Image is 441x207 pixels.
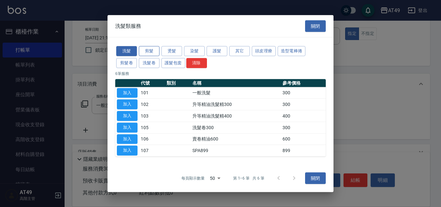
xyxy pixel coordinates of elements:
[186,58,207,68] button: 清除
[139,98,165,110] td: 102
[191,110,281,122] td: 升等精油洗髮精400
[191,98,281,110] td: 升等精油洗髮精300
[139,133,165,145] td: 106
[191,87,281,99] td: 一般洗髮
[281,110,326,122] td: 400
[184,46,205,56] button: 染髮
[117,99,138,109] button: 加入
[117,88,138,98] button: 加入
[139,79,165,87] th: 代號
[161,58,185,68] button: 護髮包套
[305,172,326,184] button: 關閉
[191,133,281,145] td: 賣卷精油600
[139,110,165,122] td: 103
[117,134,138,144] button: 加入
[191,79,281,87] th: 名稱
[252,46,276,56] button: 頭皮理療
[281,79,326,87] th: 參考價格
[116,46,137,56] button: 洗髮
[117,111,138,121] button: 加入
[161,46,182,56] button: 燙髮
[229,46,250,56] button: 其它
[281,145,326,156] td: 899
[281,98,326,110] td: 300
[116,58,137,68] button: 剪髮卷
[281,133,326,145] td: 600
[117,122,138,132] button: 加入
[191,122,281,133] td: 洗髮卷300
[117,146,138,156] button: 加入
[181,175,205,181] p: 每頁顯示數量
[207,170,223,187] div: 50
[278,46,306,56] button: 造型電棒捲
[139,145,165,156] td: 107
[191,145,281,156] td: SPA899
[281,87,326,99] td: 300
[139,87,165,99] td: 101
[139,122,165,133] td: 105
[281,122,326,133] td: 300
[139,46,159,56] button: 剪髮
[139,58,159,68] button: 洗髮卷
[233,175,264,181] p: 第 1–6 筆 共 6 筆
[115,70,326,76] p: 6 筆服務
[207,46,227,56] button: 護髮
[305,20,326,32] button: 關閉
[115,23,141,29] span: 洗髮類服務
[165,79,191,87] th: 類別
